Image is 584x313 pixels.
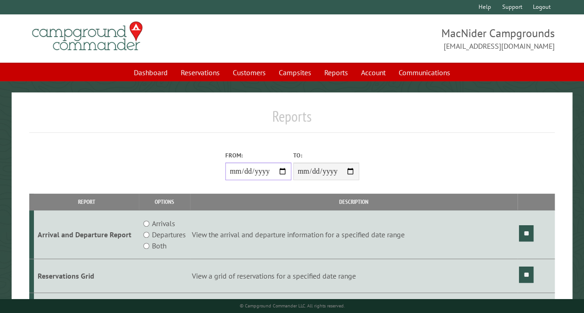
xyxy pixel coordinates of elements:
[292,26,555,52] span: MacNider Campgrounds [EMAIL_ADDRESS][DOMAIN_NAME]
[152,218,175,229] label: Arrivals
[319,64,354,81] a: Reports
[293,151,359,160] label: To:
[273,64,317,81] a: Campsites
[240,303,345,309] small: © Campground Commander LLC. All rights reserved.
[355,64,391,81] a: Account
[225,151,291,160] label: From:
[190,210,518,259] td: View the arrival and departure information for a specified date range
[29,18,145,54] img: Campground Commander
[190,194,518,210] th: Description
[152,229,186,240] label: Departures
[139,194,190,210] th: Options
[128,64,173,81] a: Dashboard
[393,64,456,81] a: Communications
[34,259,139,293] td: Reservations Grid
[227,64,271,81] a: Customers
[34,210,139,259] td: Arrival and Departure Report
[29,107,555,133] h1: Reports
[152,240,166,251] label: Both
[175,64,225,81] a: Reservations
[34,194,139,210] th: Report
[190,259,518,293] td: View a grid of reservations for a specified date range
